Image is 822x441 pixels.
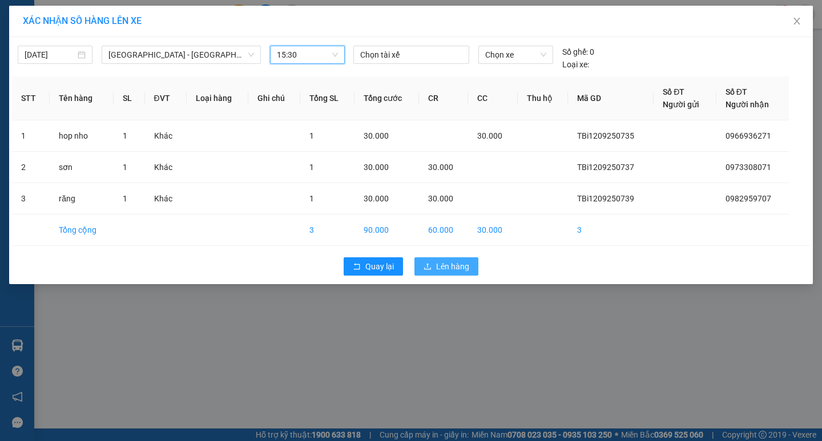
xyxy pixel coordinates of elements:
td: Khác [145,183,187,215]
td: Khác [145,152,187,183]
span: 0982959707 [726,194,771,203]
span: 30.000 [428,163,453,172]
span: 1 [309,194,314,203]
strong: CÔNG TY VẬN TẢI ĐỨC TRƯỞNG [25,6,147,15]
span: Gửi [9,46,21,55]
span: 30.000 [364,163,389,172]
span: - [35,77,89,87]
th: ĐVT [145,76,187,120]
span: 1 [309,131,314,140]
td: 30.000 [468,215,518,246]
span: Chọn xe [485,46,546,63]
span: 0982959707 [38,77,89,87]
th: Loại hàng [187,76,248,120]
span: Quay lại [365,260,394,273]
th: STT [12,76,50,120]
td: 2 [12,152,50,183]
button: Close [781,6,813,38]
span: Hà Nội - Thái Thụy (45 chỗ) [108,46,254,63]
td: Tổng cộng [50,215,114,246]
span: 14 [PERSON_NAME], [PERSON_NAME] [33,41,140,71]
th: Tên hàng [50,76,114,120]
td: 3 [568,215,654,246]
span: rollback [353,262,361,272]
input: 12/09/2025 [25,48,75,61]
span: TBi1209250735 [577,131,634,140]
span: 0966936271 [726,131,771,140]
th: Tổng cước [354,76,419,120]
th: CC [468,76,518,120]
span: Lên hàng [436,260,469,273]
span: 30.000 [364,194,389,203]
span: Số ĐT [663,87,684,96]
td: 3 [300,215,354,246]
span: 1 [309,163,314,172]
span: 30.000 [364,131,389,140]
span: Loại xe: [562,58,589,71]
td: hop nho [50,120,114,152]
span: Người nhận [726,100,769,109]
span: Số ghế: [562,46,588,58]
span: VP [PERSON_NAME] - [33,41,140,71]
span: TBi1209250737 [577,163,634,172]
td: 3 [12,183,50,215]
td: răng [50,183,114,215]
span: 0973308071 [726,163,771,172]
td: Khác [145,120,187,152]
th: Mã GD [568,76,654,120]
td: 60.000 [419,215,469,246]
span: 1 [123,194,127,203]
span: close [792,17,801,26]
div: 0 [562,46,594,58]
th: Thu hộ [518,76,568,120]
span: 1 [123,163,127,172]
strong: HOTLINE : [67,17,105,25]
span: Số ĐT [726,87,747,96]
td: sơn [50,152,114,183]
td: 1 [12,120,50,152]
th: Ghi chú [248,76,300,120]
th: CR [419,76,469,120]
button: rollbackQuay lại [344,257,403,276]
span: 1 [123,131,127,140]
span: 30.000 [428,194,453,203]
span: XÁC NHẬN SỐ HÀNG LÊN XE [23,15,142,26]
span: down [248,51,255,58]
th: SL [114,76,145,120]
span: Người gửi [663,100,699,109]
button: uploadLên hàng [414,257,478,276]
span: 30.000 [477,131,502,140]
span: upload [424,262,432,272]
span: 15:30 [277,46,338,63]
th: Tổng SL [300,76,354,120]
td: 90.000 [354,215,419,246]
span: - [33,29,36,39]
span: TBi1209250739 [577,194,634,203]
